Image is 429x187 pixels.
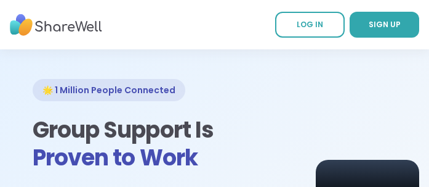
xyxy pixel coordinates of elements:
[33,79,185,101] div: 🌟 1 Million People Connected
[33,142,198,173] span: Proven to Work
[350,12,419,38] a: SIGN UP
[33,116,397,172] h1: Group Support Is
[297,19,323,30] span: LOG IN
[10,8,102,42] img: ShareWell Nav Logo
[369,19,401,30] span: SIGN UP
[275,12,345,38] a: LOG IN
